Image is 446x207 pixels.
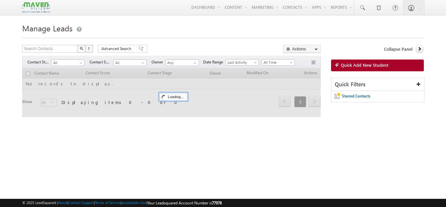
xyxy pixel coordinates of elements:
[342,94,370,98] span: Starred Contacts
[52,60,83,66] span: All
[283,45,321,53] button: Actions
[51,60,85,66] a: All
[341,62,389,68] span: Quick Add New Student
[151,59,166,65] span: Owner
[68,200,94,205] a: Contact Support
[113,60,147,66] a: All
[121,200,146,205] a: Acceptable Use
[114,60,145,66] span: All
[22,200,222,206] span: © 2025 LeadSquared | | | | |
[102,46,133,52] span: Advanced Search
[95,200,120,205] a: Terms of Service
[27,59,51,65] span: Contact Stage
[58,200,67,205] a: About
[384,46,412,52] span: Collapse Panel
[262,59,295,66] a: All Time
[147,200,222,205] span: Your Leadsquared Account Number is
[80,47,83,50] img: Search
[331,60,424,71] a: Quick Add New Student
[166,60,199,66] input: Type to Search
[190,60,198,66] a: Show All Items
[85,45,93,53] button: ?
[22,23,72,33] span: Manage Leads
[22,2,50,13] img: Custom Logo
[226,59,259,66] a: Last Activity
[88,46,91,51] span: ?
[159,93,187,101] div: Loading...
[226,60,257,65] span: Last Activity
[331,78,424,91] div: Quick Filters
[203,59,226,65] span: Date Range
[89,59,113,65] span: Contact Source
[262,60,293,65] span: All Time
[212,200,222,205] span: 77978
